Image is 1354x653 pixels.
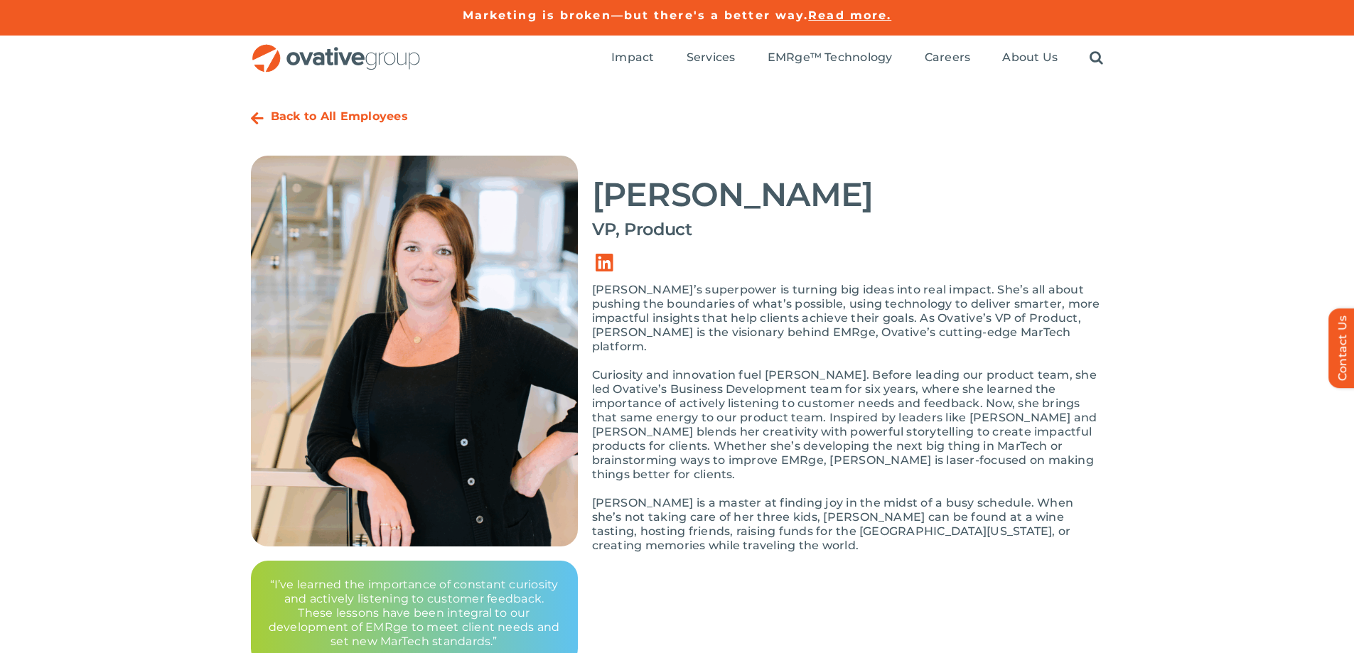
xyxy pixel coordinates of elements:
p: Curiosity and innovation fuel [PERSON_NAME]. Before leading our product team, she led Ovative’s B... [592,368,1104,482]
a: Back to All Employees [271,109,408,123]
span: EMRge™ Technology [768,50,893,65]
a: Link to https://ovative.com/about-us/people/ [251,112,264,126]
span: Impact [611,50,654,65]
p: “I’ve learned the importance of constant curiosity and actively listening to customer feedback. T... [268,578,561,649]
p: [PERSON_NAME] is a master at finding joy in the midst of a busy schedule. When she’s not taking c... [592,496,1104,553]
a: Read more. [808,9,891,22]
a: OG_Full_horizontal_RGB [251,43,421,56]
h2: [PERSON_NAME] [592,177,1104,212]
p: [PERSON_NAME]’s superpower is turning big ideas into real impact. She’s all about pushing the bou... [592,283,1104,354]
a: Careers [925,50,971,66]
img: 4 [251,156,578,546]
a: Search [1090,50,1103,66]
a: Marketing is broken—but there's a better way. [463,9,809,22]
a: About Us [1002,50,1058,66]
span: Services [687,50,736,65]
h4: VP, Product [592,220,1104,239]
span: About Us [1002,50,1058,65]
a: Impact [611,50,654,66]
a: Link to https://www.linkedin.com/in/carrie-judisch-51389722/ [585,243,625,283]
a: Services [687,50,736,66]
nav: Menu [611,36,1103,81]
a: EMRge™ Technology [768,50,893,66]
span: Careers [925,50,971,65]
